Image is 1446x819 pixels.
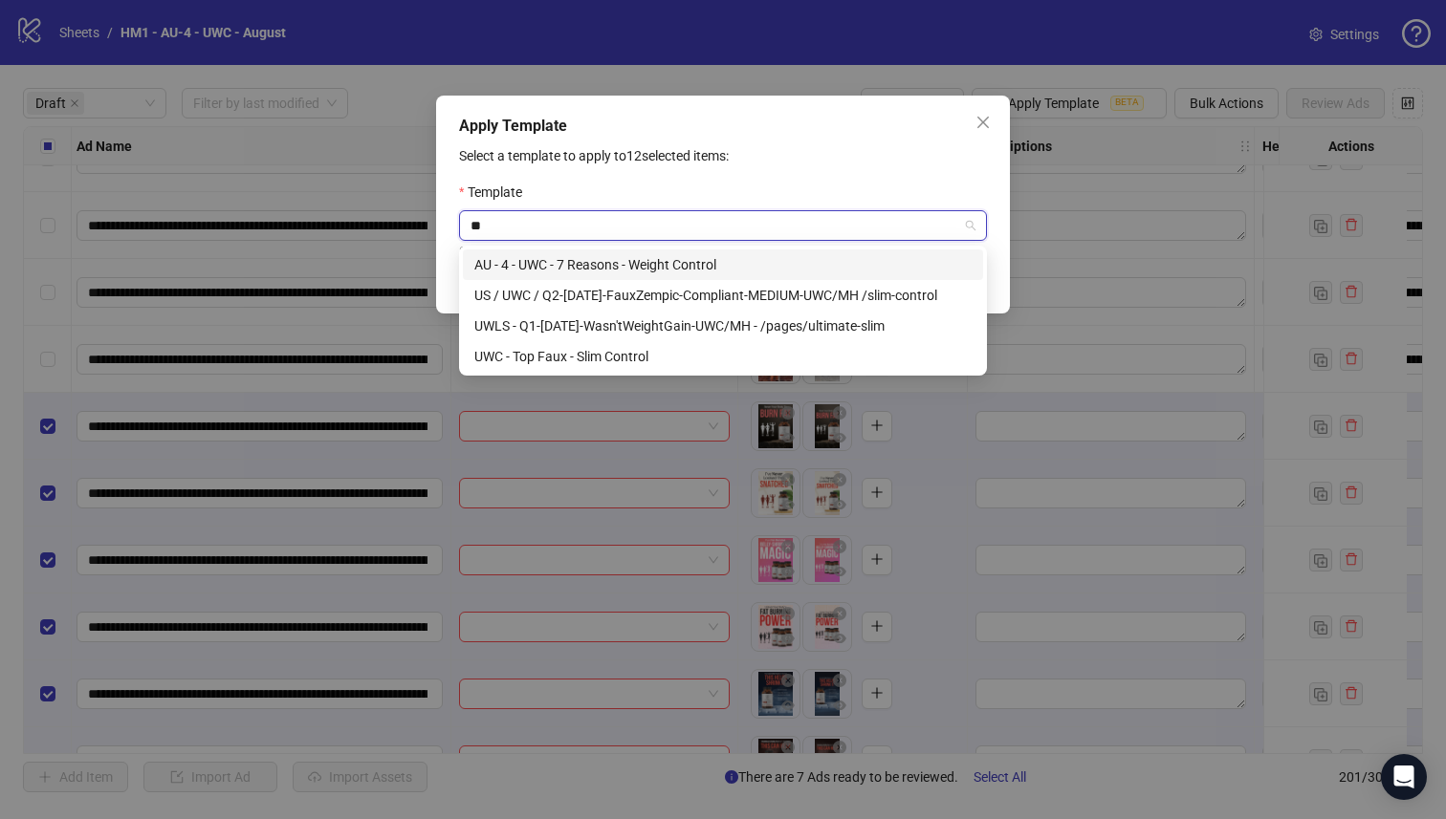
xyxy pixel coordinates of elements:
[459,145,987,166] p: Select a template to apply to 12 selected items:
[463,280,983,311] div: US / UWC / Q2-05-May-2025-FauxZempic-Compliant-MEDIUM-UWC/MH /slim-control
[459,115,987,138] div: Apply Template
[968,107,998,138] button: Close
[474,315,972,336] div: UWLS - Q1-[DATE]-Wasn'tWeightGain-UWC/MH - /pages/ultimate-slim
[463,311,983,341] div: UWLS - Q1-01-JAN-2025-Wasn'tWeightGain-UWC/MH - /pages/ultimate-slim
[474,254,972,275] div: AU - 4 - UWC - 7 Reasons - Weight Control
[474,346,972,367] div: UWC - Top Faux - Slim Control
[463,341,983,372] div: UWC - Top Faux - Slim Control
[975,115,991,130] span: close
[1381,754,1427,800] div: Open Intercom Messenger
[474,285,972,306] div: US / UWC / Q2-[DATE]-FauxZempic-Compliant-MEDIUM-UWC/MH /slim-control
[463,249,983,280] div: AU - 4 - UWC - 7 Reasons - Weight Control
[459,182,535,203] label: Template
[459,241,987,262] div: Select a template to apply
